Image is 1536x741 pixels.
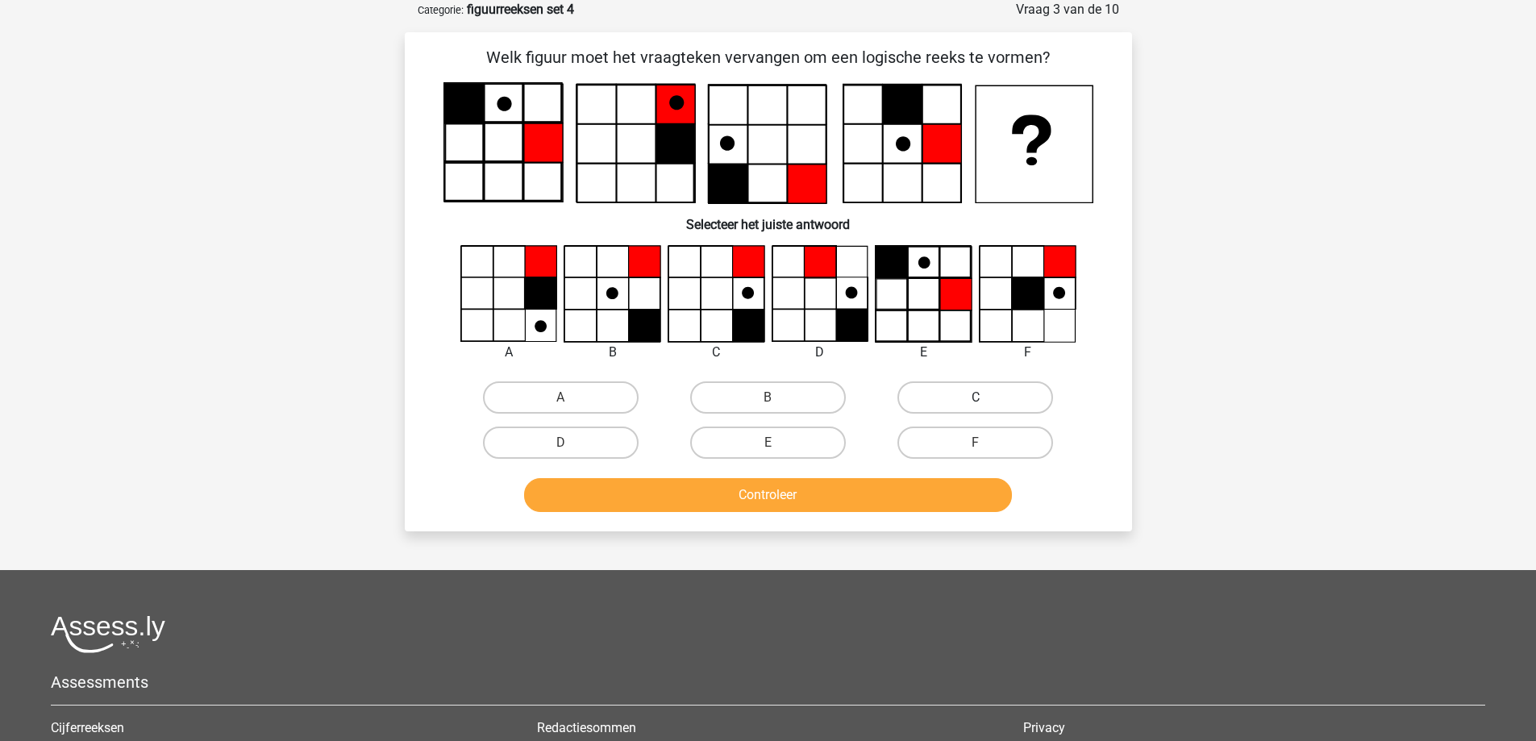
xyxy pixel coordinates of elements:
div: D [760,343,881,362]
label: C [897,381,1053,414]
a: Cijferreeksen [51,720,124,735]
div: F [967,343,1089,362]
label: D [483,427,639,459]
label: B [690,381,846,414]
p: Welk figuur moet het vraagteken vervangen om een logische reeks te vormen? [431,45,1106,69]
h6: Selecteer het juiste antwoord [431,204,1106,232]
div: E [863,343,984,362]
label: F [897,427,1053,459]
strong: figuurreeksen set 4 [467,2,574,17]
button: Controleer [524,478,1012,512]
div: A [448,343,570,362]
h5: Assessments [51,672,1485,692]
img: Assessly logo [51,615,165,653]
div: C [656,343,777,362]
label: A [483,381,639,414]
label: E [690,427,846,459]
a: Redactiesommen [537,720,636,735]
small: Categorie: [418,4,464,16]
a: Privacy [1023,720,1065,735]
div: B [552,343,673,362]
